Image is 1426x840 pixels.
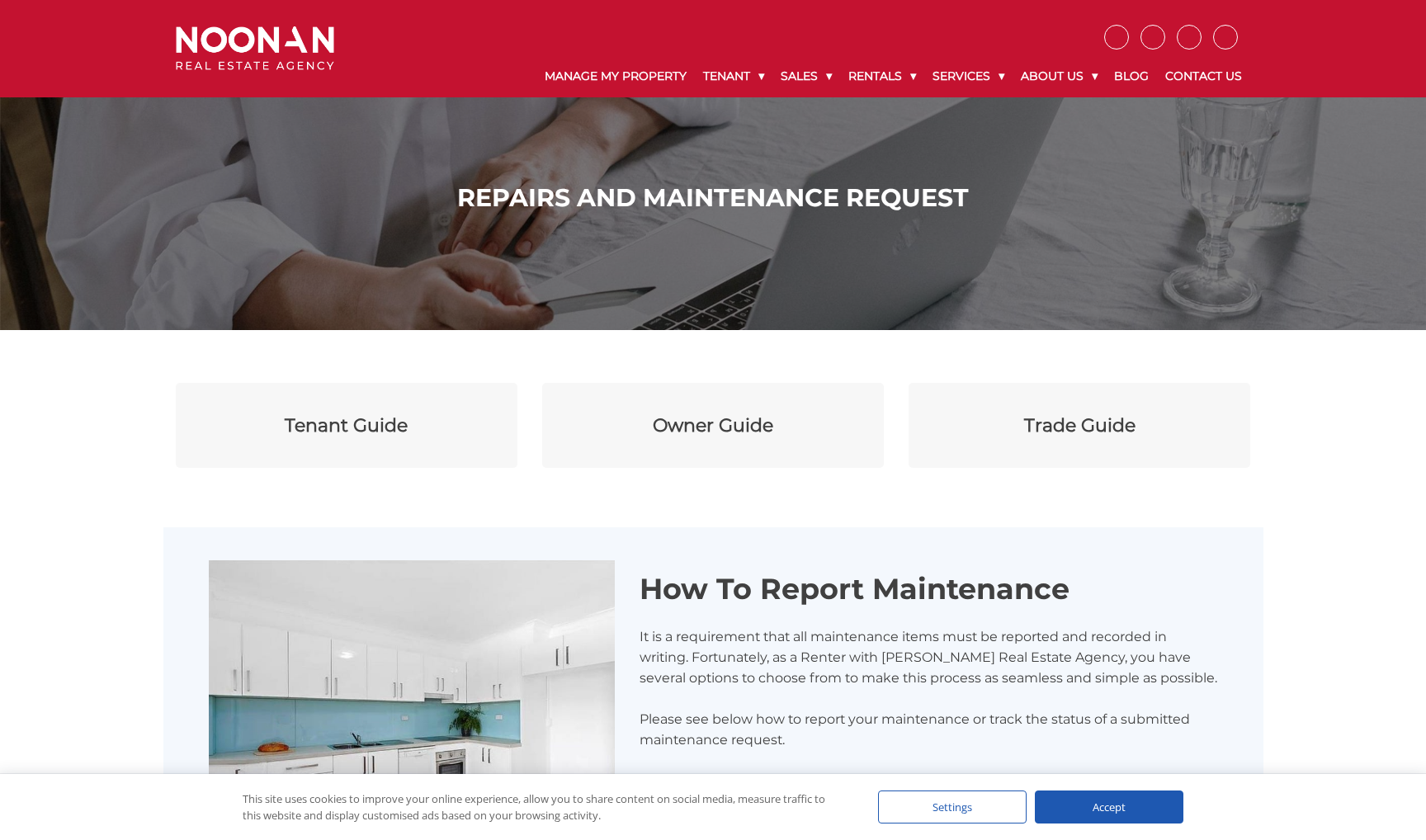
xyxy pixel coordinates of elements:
a: About Us [1013,55,1106,97]
p: It is a requirement that all maintenance items must be reported and recorded in writing. Fortunat... [640,626,1218,688]
div: Tenant Guide [285,412,408,439]
a: Owner Guide [542,383,884,468]
a: Services [924,55,1013,97]
div: Trade Guide [1024,412,1136,439]
a: Sales [772,55,840,97]
a: Trade Guide [909,383,1250,468]
a: Contact Us [1157,55,1250,97]
div: Settings [878,790,1027,823]
h1: Repairs and Maintenance Request [180,183,1247,213]
a: Manage My Property [536,55,695,97]
a: Blog [1106,55,1157,97]
img: Noonan Real Estate Agency [176,26,334,70]
div: Owner Guide [653,412,773,439]
a: Rentals [840,55,924,97]
div: This site uses cookies to improve your online experience, allow you to share content on social me... [243,790,845,823]
div: Accept [1035,790,1183,823]
h2: How To Report Maintenance [640,572,1218,606]
a: Tenant Guide [176,383,517,468]
p: Please see below how to report your maintenance or track the status of a submitted maintenance re... [640,709,1218,750]
a: Tenant [695,55,772,97]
